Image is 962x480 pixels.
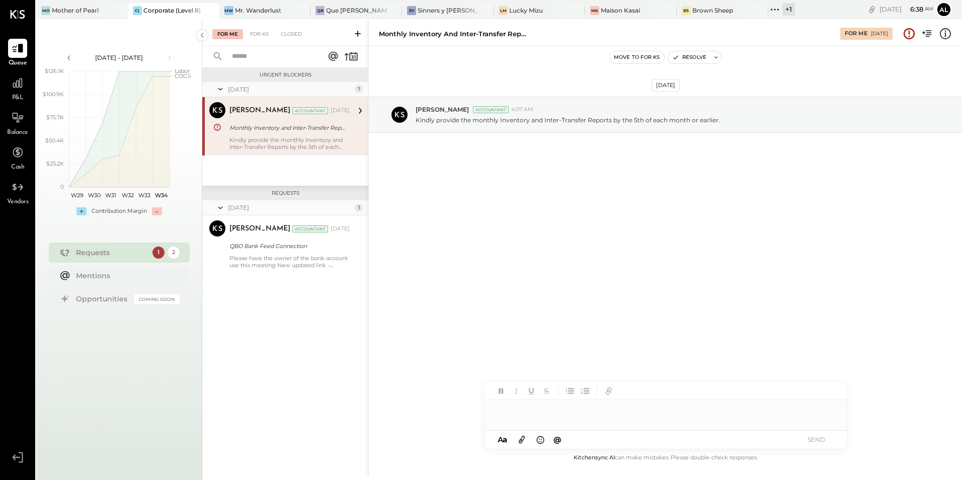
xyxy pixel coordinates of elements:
button: Underline [525,384,538,397]
div: Accountant [292,225,328,232]
div: Accountant [473,106,509,113]
div: copy link [867,4,877,15]
div: Requests [76,248,147,258]
div: Mentions [76,271,175,281]
div: Mother of Pearl [52,6,99,15]
div: Contribution Margin [92,207,147,215]
div: [DATE] [228,85,352,94]
a: Queue [1,39,35,68]
div: [DATE] [228,203,352,212]
span: @ [553,435,562,444]
div: Opportunities [76,294,129,304]
span: Balance [7,128,28,137]
a: Vendors [1,178,35,207]
button: Resolve [668,51,710,63]
div: Sinners y [PERSON_NAME] [418,6,478,15]
div: MW [224,6,233,15]
text: $50.4K [45,137,64,144]
button: Unordered List [564,384,577,397]
div: [DATE] [871,30,888,37]
span: a [503,435,507,444]
button: SEND [796,433,837,446]
div: Accountant [292,107,328,114]
text: W33 [138,192,150,199]
div: For Me [212,29,243,39]
div: C( [133,6,142,15]
div: Maison Kasai [601,6,640,15]
div: Brown Sheep [692,6,733,15]
span: Vendors [7,198,29,207]
text: W34 [154,192,168,199]
p: Kindly provide the monthly Inventory and Inter-Transfer Reports by the 5th of each month or earlier. [416,116,720,124]
span: [PERSON_NAME] [416,105,469,114]
div: 1 [355,204,363,212]
text: W31 [105,192,116,199]
div: Closed [276,29,307,39]
text: $100.9K [43,91,64,98]
button: Ordered List [579,384,592,397]
div: For KS [245,29,274,39]
div: BS [682,6,691,15]
div: Monthly Inventory and Inter-Transfer Reports [379,29,530,39]
text: Labor [175,67,190,74]
div: + 1 [782,3,795,16]
span: P&L [12,94,24,103]
div: Kindly provide the monthly Inventory and Inter-Transfer Reports by the 5th of each month or earlier. [229,136,350,150]
a: Balance [1,108,35,137]
div: Coming Soon [134,294,180,304]
div: QB [315,6,325,15]
div: 1 [152,247,165,259]
text: W32 [121,192,133,199]
div: Corporate (Level 8) [143,6,201,15]
text: W29 [71,192,84,199]
span: 4:07 AM [511,106,533,114]
div: Urgent Blockers [207,71,363,78]
button: Aa [495,434,511,445]
div: [DATE] [879,5,933,14]
div: Mo [41,6,50,15]
text: $126.1K [45,67,64,74]
div: Requests [207,190,363,197]
div: Monthly Inventory and Inter-Transfer Reports [229,123,347,133]
div: [PERSON_NAME] [229,106,290,116]
button: Move to for ks [610,51,664,63]
button: Strikethrough [540,384,553,397]
text: W30 [88,192,100,199]
text: COGS [175,72,191,79]
button: Italic [510,384,523,397]
div: [PERSON_NAME] [229,224,290,234]
div: [DATE] [331,107,350,115]
button: Bold [495,384,508,397]
div: - [152,207,162,215]
text: $25.2K [46,160,64,167]
div: Please have the owner of the bank account use this meeting New updated link - to schedule a 15-mi... [229,255,350,269]
a: P&L [1,73,35,103]
span: Queue [9,59,27,68]
text: 0 [60,183,64,190]
div: [DATE] [331,225,350,233]
div: Mr. Wanderlust [235,6,281,15]
div: Sy [407,6,416,15]
div: Lucky Mizu [509,6,543,15]
div: + [76,207,87,215]
div: 1 [355,85,363,93]
button: @ [550,433,565,446]
div: [DATE] - [DATE] [76,53,162,62]
a: Cash [1,143,35,172]
div: [DATE] [652,79,680,92]
div: LM [499,6,508,15]
button: Add URL [602,384,615,397]
div: Que [PERSON_NAME]! [326,6,387,15]
span: Cash [11,163,24,172]
div: QBO Bank Feed Connection [229,241,347,251]
div: 2 [168,247,180,259]
text: $75.7K [46,114,64,121]
button: al [936,2,952,18]
div: MK [590,6,599,15]
div: For Me [845,30,867,38]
